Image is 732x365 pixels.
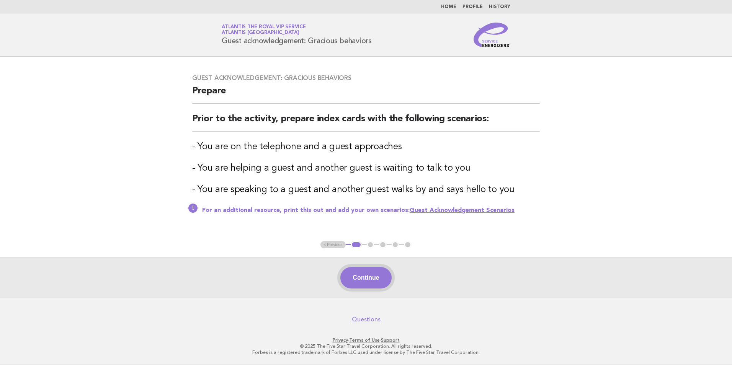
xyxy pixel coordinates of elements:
[222,24,306,35] a: Atlantis the Royal VIP ServiceAtlantis [GEOGRAPHIC_DATA]
[132,349,600,355] p: Forbes is a registered trademark of Forbes LLC used under license by The Five Star Travel Corpora...
[381,337,400,343] a: Support
[132,337,600,343] p: · ·
[474,23,510,47] img: Service Energizers
[441,5,456,9] a: Home
[192,113,540,132] h2: Prior to the activity, prepare index cards with the following scenarios:
[202,207,540,214] p: For an additional resource, print this out and add your own scenarios:
[132,343,600,349] p: © 2025 The Five Star Travel Corporation. All rights reserved.
[333,337,348,343] a: Privacy
[489,5,510,9] a: History
[352,316,381,323] a: Questions
[351,241,362,249] button: 1
[410,207,515,213] a: Guest Acknowledgement Scenarios
[192,141,540,153] h3: - You are on the telephone and a guest approaches
[192,162,540,174] h3: - You are helping a guest and another guest is waiting to talk to you
[192,85,540,104] h2: Prepare
[340,267,391,288] button: Continue
[462,5,483,9] a: Profile
[222,25,372,45] h1: Guest acknowledgement: Gracious behaviors
[349,337,380,343] a: Terms of Use
[222,31,299,36] span: Atlantis [GEOGRAPHIC_DATA]
[192,184,540,196] h3: - You are speaking to a guest and another guest walks by and says hello to you
[192,74,540,82] h3: Guest acknowledgement: Gracious behaviors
